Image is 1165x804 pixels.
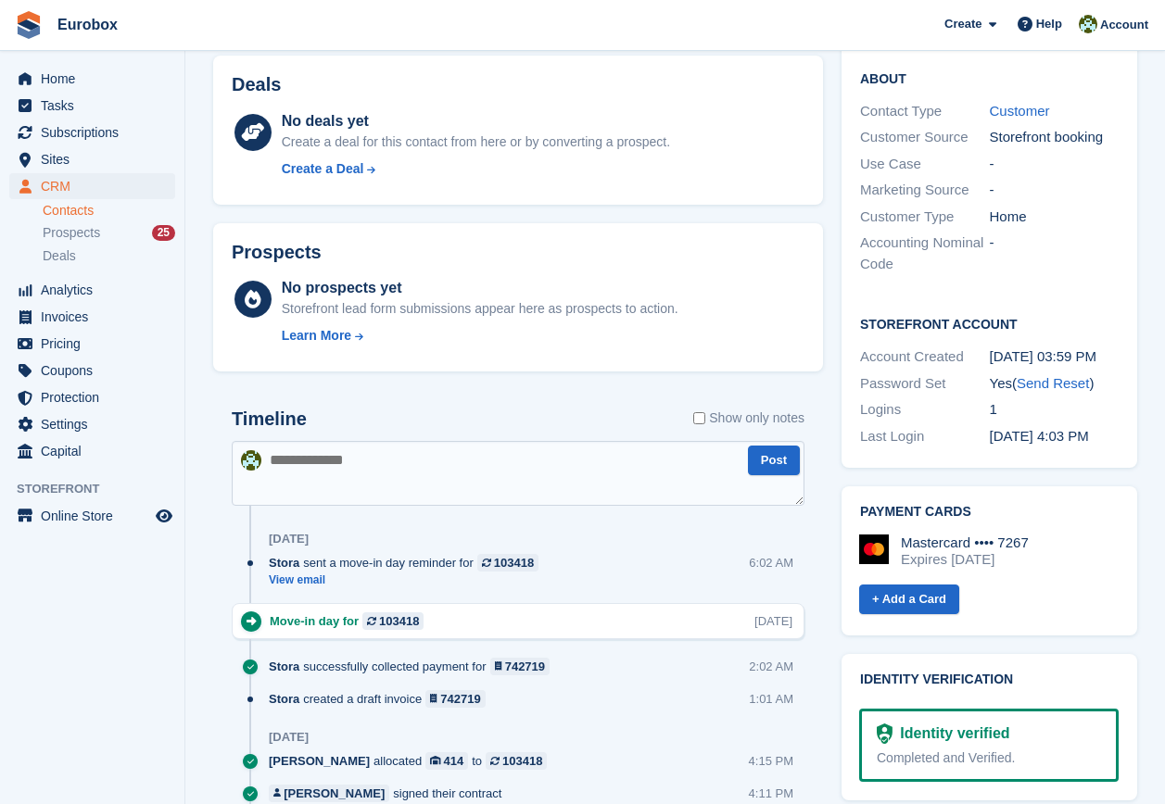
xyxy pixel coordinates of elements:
[43,247,76,265] span: Deals
[43,202,175,220] a: Contacts
[749,658,793,675] div: 2:02 AM
[269,532,309,546] div: [DATE]
[9,358,175,383] a: menu
[425,752,468,770] a: 414
[860,314,1119,333] h2: Storefront Account
[41,438,152,464] span: Capital
[269,572,548,588] a: View email
[425,690,486,708] a: 742719
[9,331,175,357] a: menu
[1036,15,1062,33] span: Help
[282,110,670,132] div: No deals yet
[9,66,175,92] a: menu
[9,93,175,119] a: menu
[860,399,990,421] div: Logins
[990,180,1120,201] div: -
[901,551,1029,568] div: Expires [DATE]
[284,785,385,802] div: [PERSON_NAME]
[41,66,152,92] span: Home
[269,690,299,708] span: Stora
[749,752,793,770] div: 4:15 PM
[860,373,990,395] div: Password Set
[990,399,1120,421] div: 1
[269,785,511,802] div: signed their contract
[41,146,152,172] span: Sites
[990,207,1120,228] div: Home
[749,554,793,572] div: 6:02 AM
[270,612,433,630] div: Move-in day for
[860,232,990,274] div: Accounting Nominal Code
[859,584,959,615] a: + Add a Card
[9,173,175,199] a: menu
[9,146,175,172] a: menu
[990,232,1120,274] div: -
[9,277,175,303] a: menu
[379,612,419,630] div: 103418
[440,690,480,708] div: 742719
[749,785,793,802] div: 4:11 PM
[282,326,351,345] div: Learn More
[1012,375,1094,391] span: ( )
[748,446,800,476] button: Post
[990,127,1120,148] div: Storefront booking
[9,503,175,529] a: menu
[269,730,309,745] div: [DATE]
[9,304,175,330] a: menu
[50,9,125,40] a: Eurobox
[860,505,1119,520] h2: Payment cards
[269,752,556,770] div: allocated to
[749,690,793,708] div: 1:01 AM
[1079,15,1097,33] img: Lorna Russell
[9,119,175,145] a: menu
[860,180,990,201] div: Marketing Source
[232,242,322,263] h2: Prospects
[9,438,175,464] a: menu
[693,408,705,428] input: Show only notes
[41,277,152,303] span: Analytics
[41,384,152,410] span: Protection
[893,722,1009,745] div: Identity verified
[1017,375,1089,391] a: Send Reset
[860,207,990,228] div: Customer Type
[282,159,670,179] a: Create a Deal
[41,93,152,119] span: Tasks
[860,346,990,368] div: Account Created
[282,132,670,152] div: Create a deal for this contact from here or by converting a prospect.
[43,223,175,243] a: Prospects 25
[990,428,1089,444] time: 2025-08-25 15:03:06 UTC
[269,658,299,675] span: Stora
[877,748,1101,768] div: Completed and Verified.
[877,723,893,744] img: Identity Verification Ready
[944,15,981,33] span: Create
[494,554,534,572] div: 103418
[502,752,542,770] div: 103418
[282,299,678,319] div: Storefront lead form submissions appear here as prospects to action.
[232,74,281,95] h2: Deals
[444,752,464,770] div: 414
[754,612,792,630] div: [DATE]
[269,554,299,572] span: Stora
[269,658,559,675] div: successfully collected payment for
[860,127,990,148] div: Customer Source
[43,224,100,242] span: Prospects
[41,331,152,357] span: Pricing
[901,534,1029,551] div: Mastercard •••• 7267
[860,154,990,175] div: Use Case
[269,554,548,572] div: sent a move-in day reminder for
[490,658,551,675] a: 742719
[486,752,547,770] a: 103418
[41,173,152,199] span: CRM
[282,159,364,179] div: Create a Deal
[232,408,307,430] h2: Timeline
[269,785,389,802] a: [PERSON_NAME]
[41,358,152,383] span: Coupons
[41,411,152,437] span: Settings
[362,612,424,630] a: 103418
[269,752,370,770] span: [PERSON_NAME]
[41,503,152,529] span: Online Store
[41,119,152,145] span: Subscriptions
[860,69,1119,87] h2: About
[41,304,152,330] span: Invoices
[860,426,990,447] div: Last Login
[990,373,1120,395] div: Yes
